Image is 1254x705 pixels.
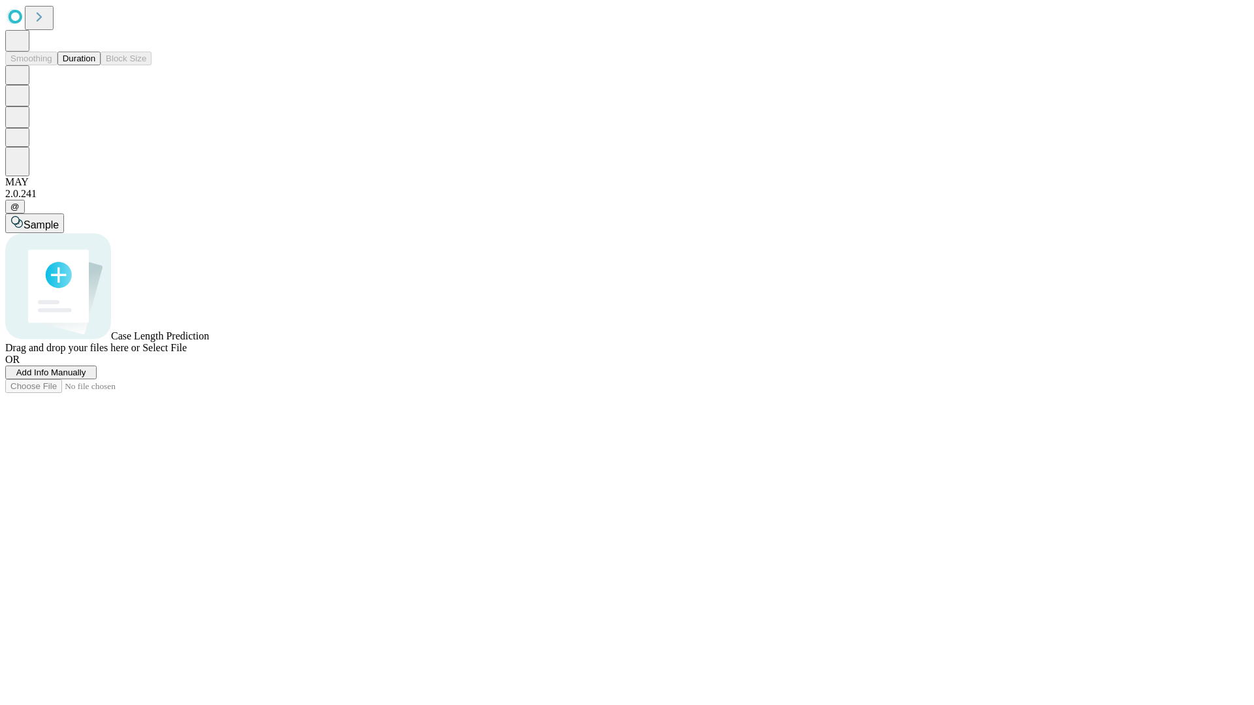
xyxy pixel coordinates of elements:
[5,188,1249,200] div: 2.0.241
[5,354,20,365] span: OR
[5,366,97,379] button: Add Info Manually
[142,342,187,353] span: Select File
[16,368,86,377] span: Add Info Manually
[101,52,152,65] button: Block Size
[57,52,101,65] button: Duration
[10,202,20,211] span: @
[5,342,140,353] span: Drag and drop your files here or
[5,52,57,65] button: Smoothing
[111,330,209,341] span: Case Length Prediction
[5,176,1249,188] div: MAY
[5,200,25,213] button: @
[5,213,64,233] button: Sample
[24,219,59,230] span: Sample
